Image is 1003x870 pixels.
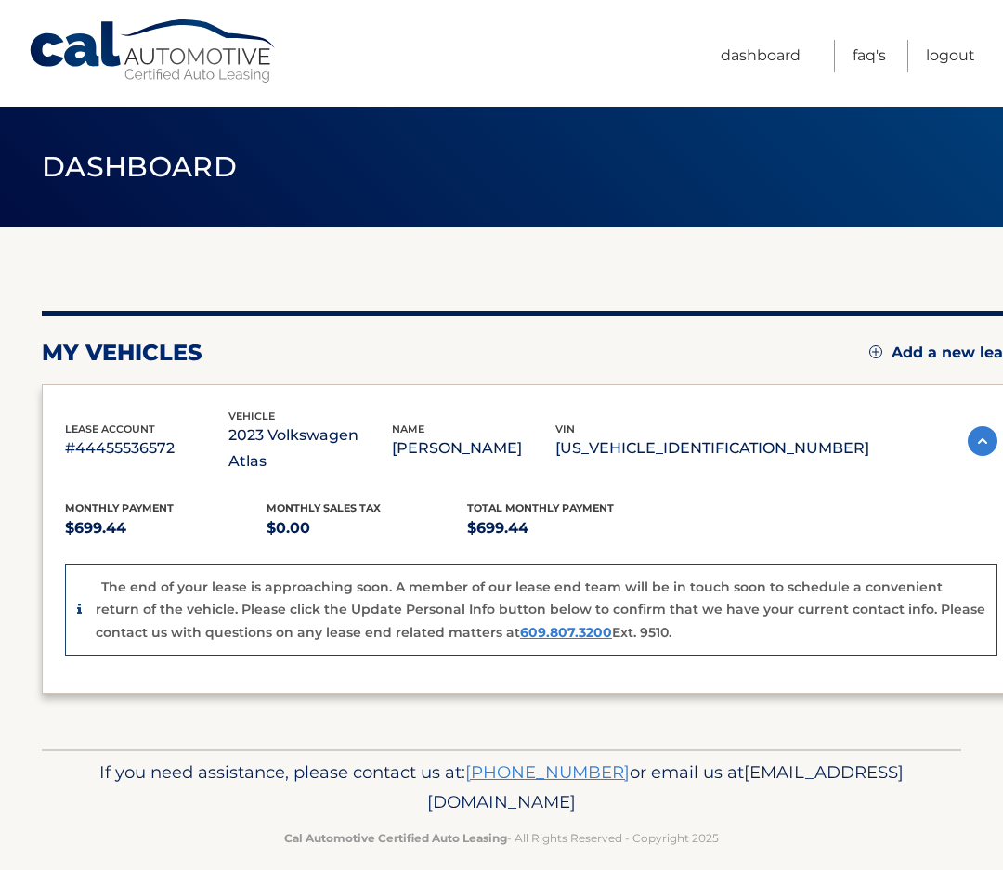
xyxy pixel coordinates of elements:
span: lease account [65,422,155,435]
span: vin [555,422,575,435]
p: $0.00 [267,515,468,541]
a: Cal Automotive [28,19,279,84]
a: [PHONE_NUMBER] [465,761,630,783]
p: #44455536572 [65,435,228,461]
img: accordion-active.svg [968,426,997,456]
p: $699.44 [65,515,267,541]
span: Total Monthly Payment [467,501,614,514]
p: If you need assistance, please contact us at: or email us at [70,758,933,817]
a: Logout [926,40,975,72]
p: [US_VEHICLE_IDENTIFICATION_NUMBER] [555,435,869,461]
h2: my vehicles [42,339,202,367]
p: The end of your lease is approaching soon. A member of our lease end team will be in touch soon t... [96,578,985,641]
p: [PERSON_NAME] [392,435,555,461]
img: add.svg [869,345,882,358]
span: name [392,422,424,435]
a: FAQ's [853,40,886,72]
span: Monthly Payment [65,501,174,514]
span: Monthly sales Tax [267,501,381,514]
p: - All Rights Reserved - Copyright 2025 [70,828,933,848]
span: Dashboard [42,149,237,184]
p: $699.44 [467,515,669,541]
span: vehicle [228,409,275,422]
span: [EMAIL_ADDRESS][DOMAIN_NAME] [427,761,904,812]
p: 2023 Volkswagen Atlas [228,422,392,474]
a: Dashboard [721,40,801,72]
strong: Cal Automotive Certified Auto Leasing [284,831,507,845]
a: 609.807.3200 [520,624,612,641]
